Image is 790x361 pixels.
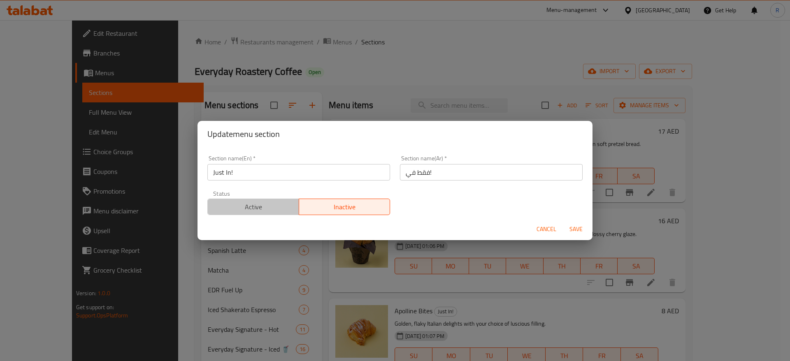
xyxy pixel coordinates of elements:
[207,199,299,215] button: Active
[533,222,560,237] button: Cancel
[211,201,296,213] span: Active
[302,201,387,213] span: Inactive
[207,127,583,141] h2: Update menu section
[400,164,583,180] input: Please enter section name(ar)
[537,224,556,234] span: Cancel
[207,164,390,180] input: Please enter section name(en)
[299,199,390,215] button: Inactive
[566,224,586,234] span: Save
[563,222,589,237] button: Save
